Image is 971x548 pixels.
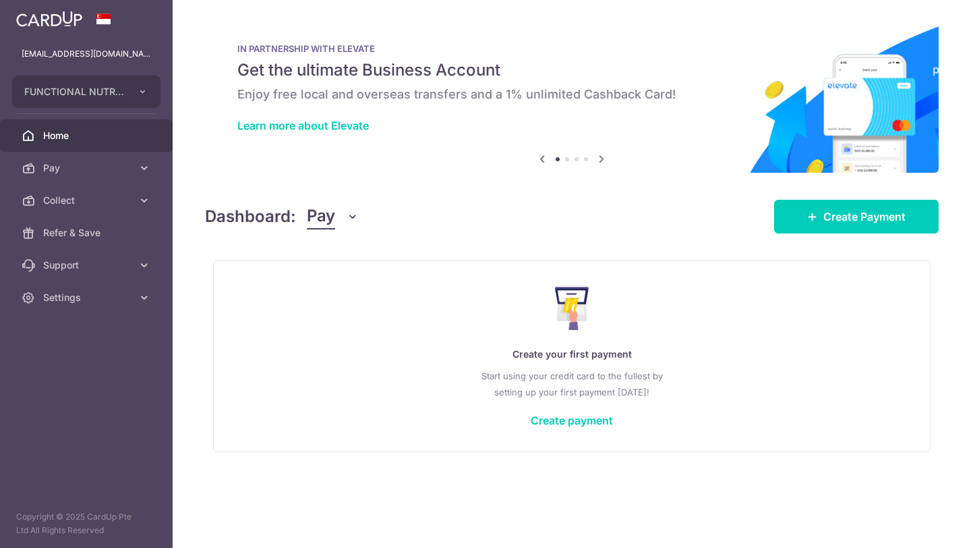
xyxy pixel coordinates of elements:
span: FUNCTIONAL NUTRITION WELLNESS PTE. LTD. [24,85,124,99]
a: Create payment [531,414,613,427]
p: IN PARTNERSHIP WITH ELEVATE [237,43,906,54]
p: Create your first payment [241,346,903,362]
p: Start using your credit card to the fullest by setting up your first payment [DATE]! [241,368,903,400]
img: Make Payment [555,287,589,330]
h5: Get the ultimate Business Account [237,59,906,81]
button: FUNCTIONAL NUTRITION WELLNESS PTE. LTD. [12,76,160,108]
span: Collect [43,194,132,207]
a: Learn more about Elevate [237,119,369,132]
span: Pay [307,204,335,229]
span: Home [43,129,132,142]
span: Settings [43,291,132,304]
a: Create Payment [774,200,939,234]
span: Refer & Save [43,226,132,240]
span: Support [43,258,132,272]
p: [EMAIL_ADDRESS][DOMAIN_NAME] [22,47,151,61]
h4: Dashboard: [205,204,296,229]
img: CardUp [16,11,82,27]
img: Renovation banner [205,22,939,173]
span: Create Payment [823,209,906,225]
button: Pay [307,204,359,229]
span: Pay [43,161,132,175]
h6: Enjoy free local and overseas transfers and a 1% unlimited Cashback Card! [237,86,906,103]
